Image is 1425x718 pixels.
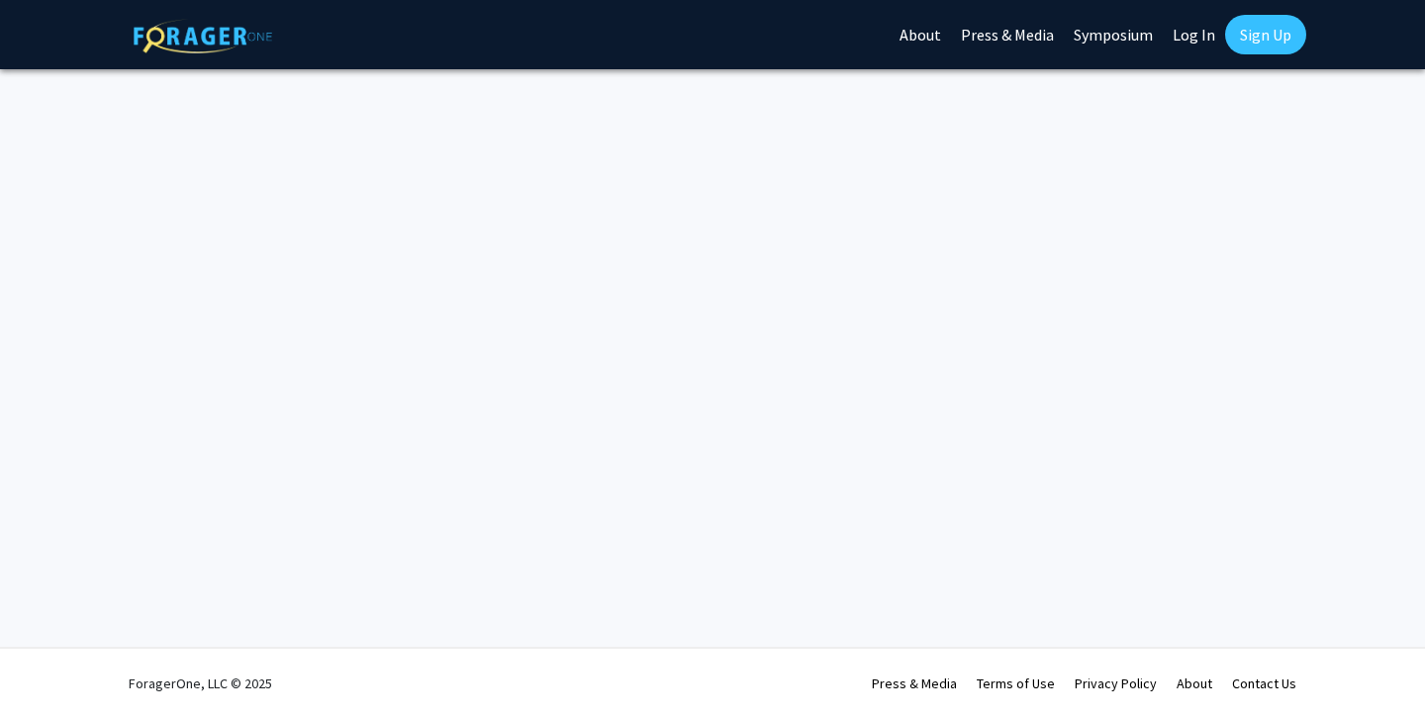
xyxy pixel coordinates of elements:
img: ForagerOne Logo [134,19,272,53]
a: Press & Media [872,674,957,692]
div: ForagerOne, LLC © 2025 [129,649,272,718]
a: Contact Us [1232,674,1296,692]
a: Privacy Policy [1075,674,1157,692]
a: Terms of Use [977,674,1055,692]
a: About [1177,674,1212,692]
a: Sign Up [1225,15,1306,54]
